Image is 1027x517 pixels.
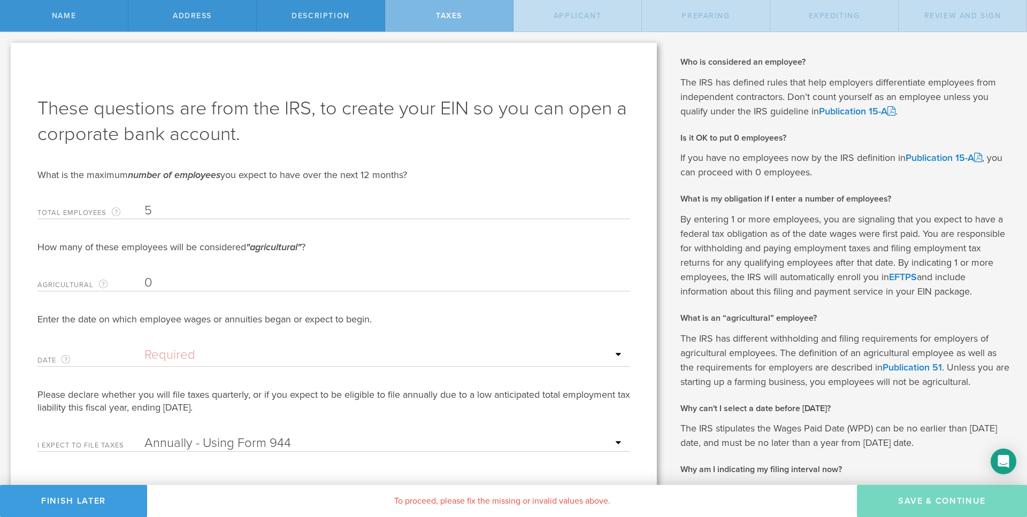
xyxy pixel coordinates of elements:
[37,313,630,326] div: Enter the date on which employee wages or annuities began or expect to begin.
[37,206,144,219] label: Total Employees
[144,203,625,219] input: # of employees
[680,331,1011,389] p: The IRS has different withholding and filing requirements for employers of agricultural employees...
[144,347,625,363] input: Required
[554,11,601,20] span: Applicant
[37,168,630,181] div: What is the maximum you expect to have over the next 12 months?
[819,105,895,117] a: Publication 15-A
[680,132,1011,144] h2: Is it OK to put 0 employees?
[680,75,1011,119] p: The IRS has defined rules that help employers differentiate employees from independent contractor...
[680,193,1011,205] h2: What is my obligation if I enter a number of employees?
[883,361,942,373] a: Publication 51
[173,11,212,20] span: Address
[680,421,1011,450] p: The IRS stipulates the Wages Paid Date (WPD) can be no earlier than [DATE] date, and must be no l...
[924,11,1001,20] span: Review and Sign
[680,212,1011,299] p: By entering 1 or more employees, you are signaling that you expect to have a federal tax obligati...
[857,485,1027,517] button: Save & Continue
[680,151,1011,180] p: If you have no employees now by the IRS definition in , you can proceed with 0 employees.
[680,464,1011,475] h2: Why am I indicating my filing interval now?
[394,496,610,506] span: To proceed, please fix the missing or invalid values above.
[889,271,917,283] a: EFTPS
[436,11,462,20] span: Taxes
[128,169,220,181] em: number of employees
[680,312,1011,324] h2: What is an “agricultural” employee?
[809,11,860,20] span: Expediting
[681,11,730,20] span: Preparing
[37,96,630,147] h1: These questions are from the IRS, to create your EIN so you can open a corporate bank account.
[37,354,144,366] label: Date
[680,403,1011,414] h2: Why can't I select a date before [DATE]?
[52,11,76,20] span: Name
[292,11,349,20] span: Description
[906,152,982,164] a: Publication 15-A
[37,388,630,414] div: Please declare whether you will file taxes quarterly, or if you expect to be eligible to file ann...
[680,56,1011,68] h2: Who is considered an employee?
[37,279,144,291] label: Agricultural
[991,449,1016,474] div: Open Intercom Messenger
[246,241,301,253] em: "agricultural"
[37,241,630,253] div: How many of these employees will be considered ?
[37,442,144,451] label: I expect to file taxes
